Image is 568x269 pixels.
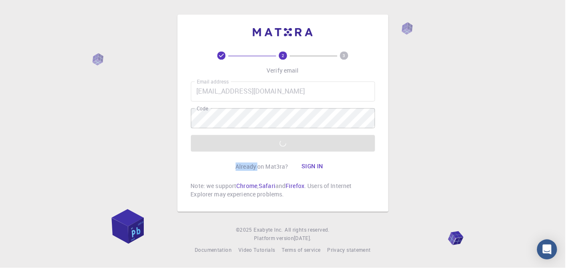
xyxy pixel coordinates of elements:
p: Note: we support , and . Users of Internet Explorer may experience problems. [192,183,377,199]
span: © 2025 [237,227,255,235]
button: Sign in [296,159,331,176]
a: Video Tutorials [239,247,276,256]
span: Documentation [195,248,232,254]
span: All rights reserved. [286,227,331,235]
span: Terms of service [283,248,322,254]
a: Exabyte Inc. [255,227,284,235]
p: Verify email [268,67,300,75]
a: Safari [260,183,277,191]
a: Privacy statement [329,247,373,256]
label: Code [198,105,209,112]
a: Documentation [195,247,232,256]
a: Chrome [238,183,259,191]
span: [DATE] . [295,236,313,243]
p: Already on Mat3ra? [237,163,290,172]
a: Terms of service [283,247,322,256]
div: Open Intercom Messenger [539,240,560,261]
a: [DATE]. [295,235,313,244]
span: Exabyte Inc. [255,227,284,234]
span: Privacy statement [329,248,373,254]
a: Firefox [287,183,306,191]
span: Video Tutorials [239,248,276,254]
text: 2 [283,53,285,59]
text: 3 [344,53,347,59]
label: Email address [198,78,230,86]
span: Platform version [255,235,295,244]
